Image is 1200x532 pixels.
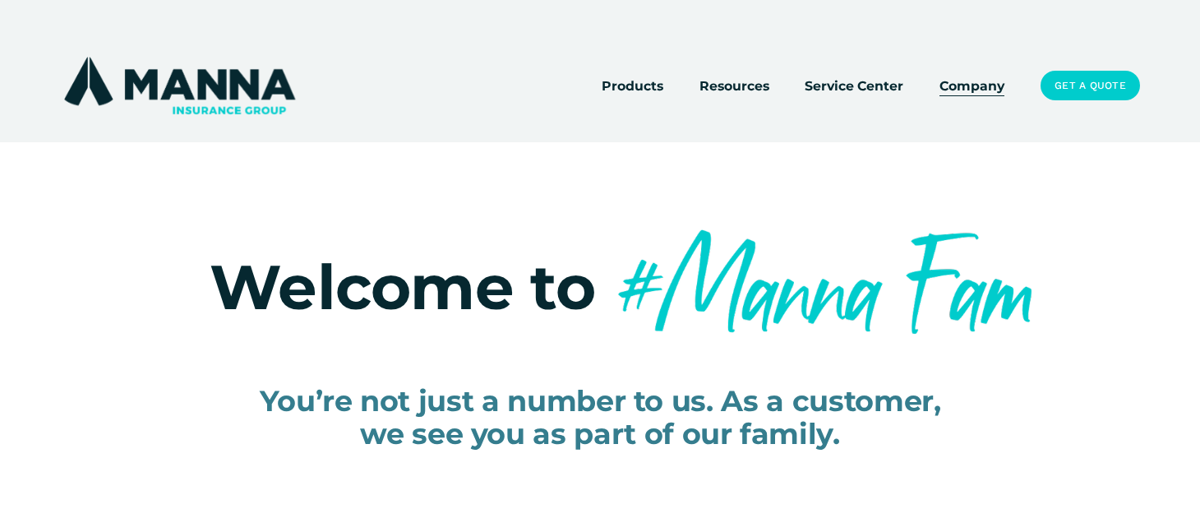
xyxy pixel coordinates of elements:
[939,74,1004,97] a: Company
[260,383,941,451] span: You’re not just a number to us. As a customer, we see you as part of our family.
[602,74,663,97] a: folder dropdown
[210,249,595,325] span: Welcome to
[602,76,663,96] span: Products
[699,76,769,96] span: Resources
[805,74,903,97] a: Service Center
[1041,71,1140,100] a: Get a Quote
[60,53,299,118] img: Manna Insurance Group
[699,74,769,97] a: folder dropdown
